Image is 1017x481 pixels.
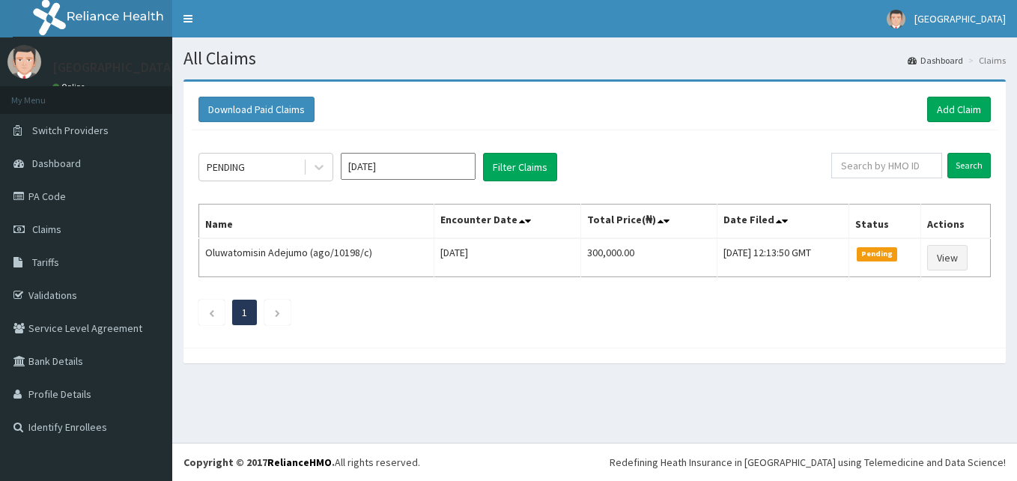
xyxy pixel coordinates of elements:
[208,306,215,319] a: Previous page
[183,456,335,469] strong: Copyright © 2017 .
[914,12,1006,25] span: [GEOGRAPHIC_DATA]
[52,82,88,92] a: Online
[857,247,898,261] span: Pending
[965,54,1006,67] li: Claims
[908,54,963,67] a: Dashboard
[921,205,991,239] th: Actions
[183,49,1006,68] h1: All Claims
[274,306,281,319] a: Next page
[717,238,848,277] td: [DATE] 12:13:50 GMT
[32,255,59,269] span: Tariffs
[581,205,717,239] th: Total Price(₦)
[199,238,434,277] td: Oluwatomisin Adejumo (ago/10198/c)
[341,153,476,180] input: Select Month and Year
[848,205,920,239] th: Status
[927,97,991,122] a: Add Claim
[7,45,41,79] img: User Image
[242,306,247,319] a: Page 1 is your current page
[198,97,315,122] button: Download Paid Claims
[831,153,942,178] input: Search by HMO ID
[947,153,991,178] input: Search
[434,238,581,277] td: [DATE]
[32,223,61,236] span: Claims
[581,238,717,277] td: 300,000.00
[610,455,1006,470] div: Redefining Heath Insurance in [GEOGRAPHIC_DATA] using Telemedicine and Data Science!
[434,205,581,239] th: Encounter Date
[172,443,1017,481] footer: All rights reserved.
[267,456,332,469] a: RelianceHMO
[52,61,176,74] p: [GEOGRAPHIC_DATA]
[887,10,905,28] img: User Image
[207,160,245,175] div: PENDING
[483,153,557,181] button: Filter Claims
[199,205,434,239] th: Name
[32,124,109,137] span: Switch Providers
[32,157,81,170] span: Dashboard
[717,205,848,239] th: Date Filed
[927,245,968,270] a: View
